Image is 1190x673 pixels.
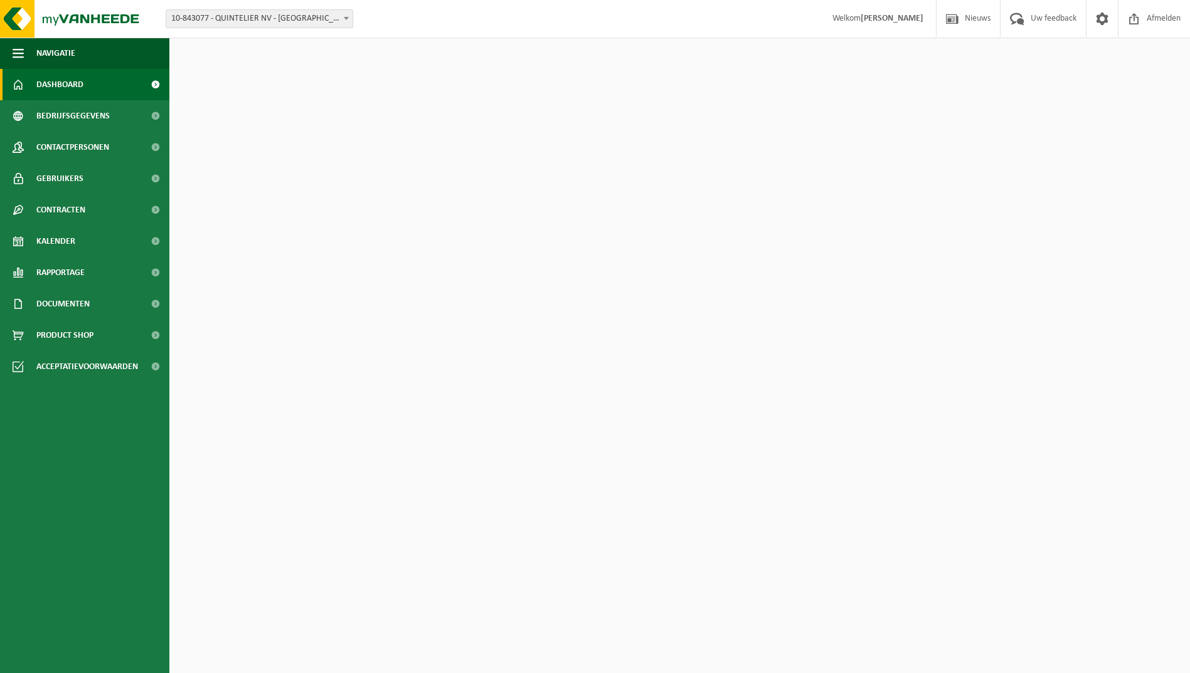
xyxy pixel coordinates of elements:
[36,194,85,226] span: Contracten
[36,257,85,288] span: Rapportage
[36,351,138,382] span: Acceptatievoorwaarden
[36,288,90,320] span: Documenten
[36,69,83,100] span: Dashboard
[861,14,923,23] strong: [PERSON_NAME]
[36,132,109,163] span: Contactpersonen
[36,163,83,194] span: Gebruikers
[36,226,75,257] span: Kalender
[36,100,110,132] span: Bedrijfsgegevens
[166,10,353,28] span: 10-843077 - QUINTELIER NV - DENDERMONDE
[36,320,93,351] span: Product Shop
[166,9,353,28] span: 10-843077 - QUINTELIER NV - DENDERMONDE
[36,38,75,69] span: Navigatie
